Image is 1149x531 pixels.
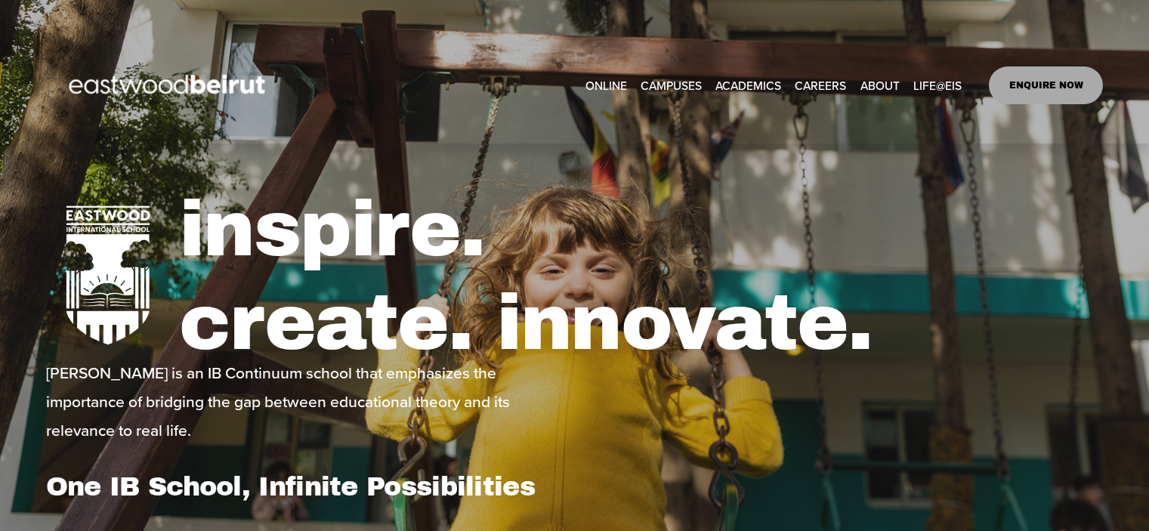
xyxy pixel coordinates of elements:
[46,47,292,124] img: EastwoodIS Global Site
[989,66,1103,104] a: ENQUIRE NOW
[860,73,900,97] a: folder dropdown
[913,73,962,97] a: folder dropdown
[641,75,702,96] span: CAMPUSES
[179,183,1103,370] h1: inspire. create. innovate.
[795,73,846,97] a: CAREERS
[46,358,570,444] p: [PERSON_NAME] is an IB Continuum school that emphasizes the importance of bridging the gap betwee...
[913,75,962,96] span: LIFE@EIS
[860,75,900,96] span: ABOUT
[46,471,570,502] h1: One IB School, Infinite Possibilities
[585,73,627,97] a: ONLINE
[715,75,781,96] span: ACADEMICS
[715,73,781,97] a: folder dropdown
[641,73,702,97] a: folder dropdown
